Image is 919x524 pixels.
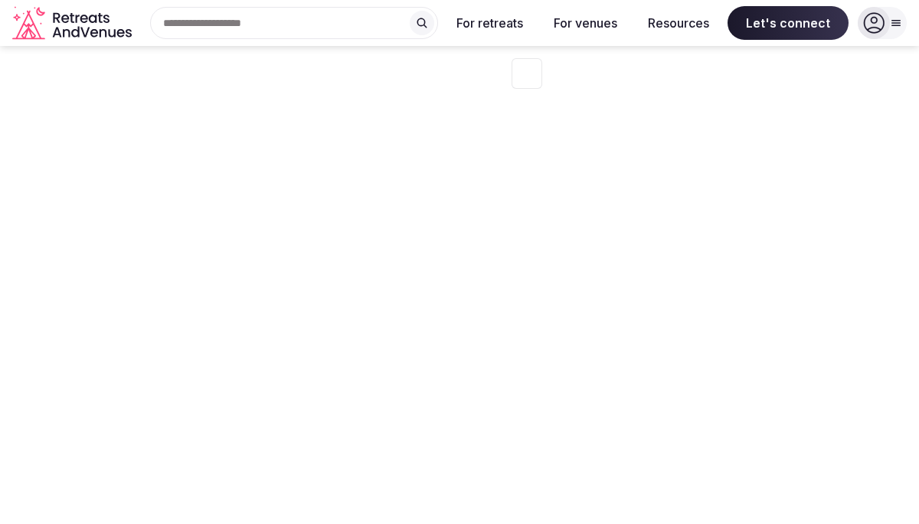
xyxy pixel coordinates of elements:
svg: Retreats and Venues company logo [12,6,135,41]
span: Let's connect [728,6,849,40]
button: For retreats [444,6,535,40]
button: Resources [636,6,721,40]
button: For venues [541,6,630,40]
a: Visit the homepage [12,6,135,41]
